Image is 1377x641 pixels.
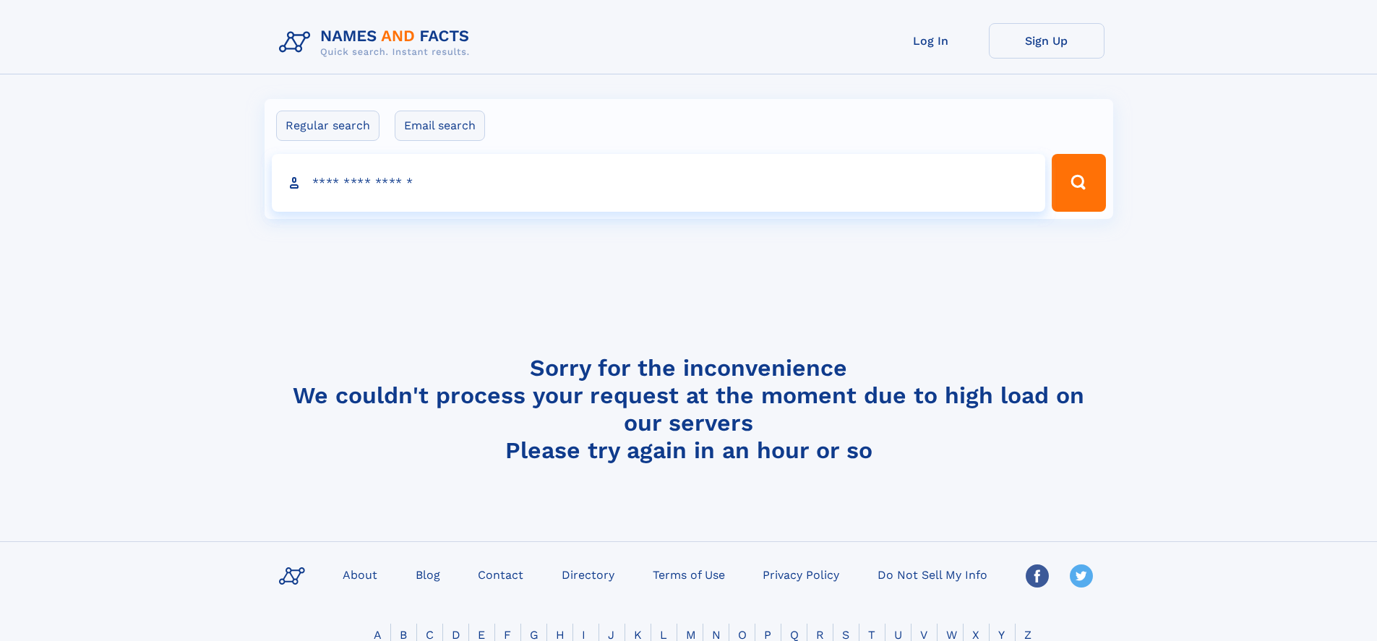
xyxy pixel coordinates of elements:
a: Privacy Policy [757,564,845,585]
a: Contact [472,564,529,585]
a: Do Not Sell My Info [872,564,993,585]
img: Twitter [1070,564,1093,588]
a: Log In [873,23,989,59]
label: Email search [395,111,485,141]
img: Logo Names and Facts [273,23,481,62]
a: About [337,564,383,585]
input: search input [272,154,1046,212]
label: Regular search [276,111,379,141]
a: Sign Up [989,23,1104,59]
a: Terms of Use [647,564,731,585]
a: Directory [556,564,620,585]
a: Blog [410,564,446,585]
button: Search Button [1052,154,1105,212]
img: Facebook [1026,564,1049,588]
h4: Sorry for the inconvenience We couldn't process your request at the moment due to high load on ou... [273,354,1104,464]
